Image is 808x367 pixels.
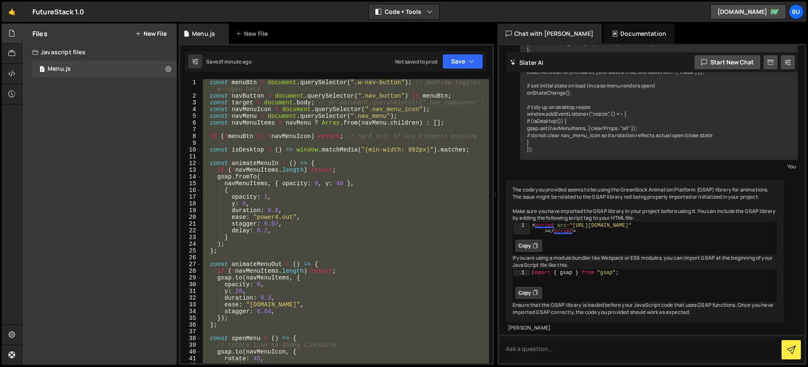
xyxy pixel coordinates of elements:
[180,274,202,281] div: 29
[180,133,202,140] div: 8
[180,153,202,160] div: 11
[180,160,202,167] div: 12
[515,286,543,300] button: Copy
[48,65,71,73] div: Menu.js
[40,66,45,73] span: 1
[180,288,202,295] div: 31
[513,270,530,276] div: 1
[442,54,483,69] button: Save
[515,239,543,253] button: Copy
[506,180,784,322] div: The code you provided seems to be using the GreenSock Animation Platform (GSAP) library for anima...
[180,301,202,308] div: 33
[180,328,202,335] div: 37
[180,126,202,133] div: 7
[180,167,202,173] div: 13
[180,200,202,207] div: 18
[180,93,202,99] div: 2
[789,4,804,19] a: Bu
[180,113,202,120] div: 5
[180,146,202,153] div: 10
[180,194,202,200] div: 17
[180,234,202,241] div: 23
[180,221,202,227] div: 21
[180,120,202,126] div: 6
[180,268,202,274] div: 28
[192,29,215,38] div: Menu.js
[32,61,177,77] div: 16882/46168.js
[180,315,202,322] div: 35
[180,180,202,187] div: 15
[2,2,22,22] a: 🤙
[180,348,202,355] div: 40
[180,140,202,146] div: 9
[32,7,84,17] div: FutureStack 1.0
[180,227,202,234] div: 22
[180,241,202,247] div: 24
[603,24,675,44] div: Documentation
[497,24,602,44] div: Chat with [PERSON_NAME]
[369,4,439,19] button: Code + Tools
[135,30,167,37] button: New File
[180,247,202,254] div: 25
[180,173,202,180] div: 14
[510,59,544,66] h2: Slater AI
[180,281,202,288] div: 30
[180,342,202,348] div: 39
[180,79,202,93] div: 1
[694,55,761,70] button: Start new chat
[522,162,796,171] div: You
[22,44,177,61] div: Javascript files
[180,322,202,328] div: 36
[180,254,202,261] div: 26
[221,58,252,65] div: 1 minute ago
[206,58,252,65] div: Saved
[508,324,781,332] div: [PERSON_NAME]
[180,214,202,221] div: 20
[180,295,202,301] div: 32
[180,261,202,268] div: 27
[180,335,202,342] div: 38
[180,355,202,362] div: 41
[710,4,786,19] a: [DOMAIN_NAME]
[180,207,202,214] div: 19
[180,106,202,113] div: 4
[32,29,48,38] h2: Files
[180,187,202,194] div: 16
[395,58,437,65] div: Not saved to prod
[513,223,530,234] div: 1
[236,29,271,38] div: New File
[180,99,202,106] div: 3
[180,308,202,315] div: 34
